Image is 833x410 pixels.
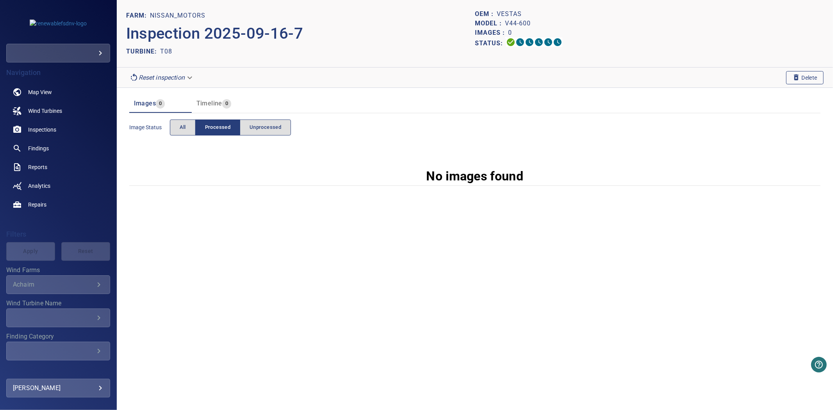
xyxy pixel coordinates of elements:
[505,19,531,28] p: V44-600
[170,119,291,135] div: imageStatus
[6,267,110,273] label: Wind Farms
[134,100,156,107] span: Images
[6,158,110,176] a: reports noActive
[205,123,230,132] span: Processed
[475,9,497,19] p: OEM :
[28,201,46,209] span: Repairs
[6,44,110,62] div: renewablefsdnv
[475,28,508,37] p: Images :
[475,37,506,49] p: Status:
[13,382,103,394] div: [PERSON_NAME]
[28,107,62,115] span: Wind Turbines
[6,120,110,139] a: inspections noActive
[126,71,197,84] div: Reset inspection
[515,37,525,47] svg: Data Formatted 0%
[222,99,231,108] span: 0
[28,182,50,190] span: Analytics
[6,83,110,102] a: map noActive
[544,37,553,47] svg: Matching 0%
[196,100,222,107] span: Timeline
[28,144,49,152] span: Findings
[506,37,515,47] svg: Uploading 100%
[475,19,505,28] p: Model :
[525,37,534,47] svg: Selecting 0%
[6,300,110,307] label: Wind Turbine Name
[6,176,110,195] a: analytics noActive
[13,281,94,288] div: Achairn
[6,102,110,120] a: windturbines noActive
[6,195,110,214] a: repairs noActive
[195,119,240,135] button: Processed
[553,37,562,47] svg: Classification 0%
[6,230,110,238] h4: Filters
[426,167,524,185] p: No images found
[156,99,165,108] span: 0
[150,11,205,20] p: Nissan_Motors
[180,123,186,132] span: All
[139,74,185,81] em: Reset inspection
[129,123,170,131] span: Image Status
[792,73,817,82] span: Delete
[28,126,56,134] span: Inspections
[6,139,110,158] a: findings noActive
[28,88,52,96] span: Map View
[240,119,291,135] button: Unprocessed
[534,37,544,47] svg: ML Processing 0%
[6,69,110,77] h4: Navigation
[30,20,87,27] img: renewablefsdnv-logo
[28,163,47,171] span: Reports
[6,308,110,327] div: Wind Turbine Name
[170,119,196,135] button: All
[126,47,160,56] p: TURBINE:
[160,47,172,56] p: T08
[6,342,110,360] div: Finding Category
[786,71,824,84] button: Delete
[126,22,475,45] p: Inspection 2025-09-16-7
[6,275,110,294] div: Wind Farms
[497,9,522,19] p: Vestas
[126,11,150,20] p: FARM:
[250,123,281,132] span: Unprocessed
[508,28,512,37] p: 0
[6,333,110,340] label: Finding Category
